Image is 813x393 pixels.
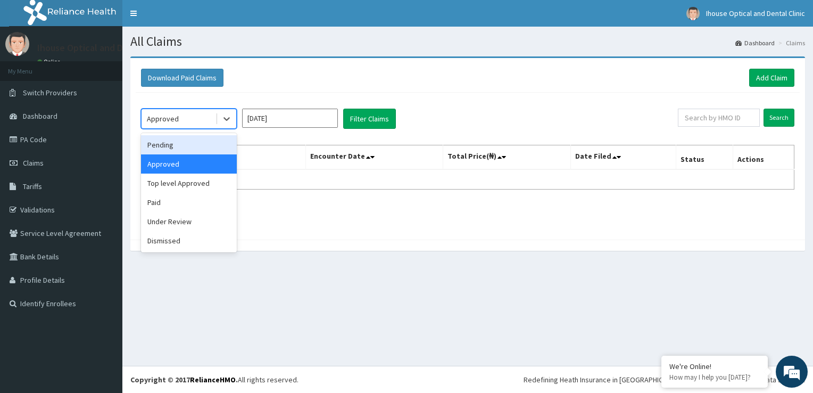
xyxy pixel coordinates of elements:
div: Pending [141,135,237,154]
button: Filter Claims [343,109,396,129]
input: Select Month and Year [242,109,338,128]
a: RelianceHMO [190,375,236,384]
img: User Image [686,7,700,20]
textarea: Type your message and hit 'Enter' [5,272,203,309]
p: Ihouse Optical and Dental Clinic [37,43,170,53]
div: Approved [141,154,237,174]
th: Encounter Date [306,145,443,170]
div: Chat with us now [55,60,179,73]
li: Claims [776,38,805,47]
input: Search [764,109,794,127]
div: Redefining Heath Insurance in [GEOGRAPHIC_DATA] using Telemedicine and Data Science! [524,374,805,385]
input: Search by HMO ID [678,109,760,127]
span: Tariffs [23,182,42,191]
p: How may I help you today? [669,373,760,382]
div: We're Online! [669,362,760,371]
th: Actions [733,145,794,170]
a: Online [37,58,63,65]
span: Switch Providers [23,88,77,97]
div: Top level Approved [141,174,237,193]
footer: All rights reserved. [122,366,813,393]
span: We're online! [62,125,147,232]
div: Under Review [141,212,237,231]
span: Dashboard [23,111,57,121]
div: Paid [141,193,237,212]
strong: Copyright © 2017 . [130,375,238,384]
button: Download Paid Claims [141,69,223,87]
div: Dismissed [141,231,237,250]
span: Claims [23,158,44,168]
div: Approved [147,113,179,124]
a: Add Claim [749,69,794,87]
span: Ihouse Optical and Dental Clinic [706,9,805,18]
h1: All Claims [130,35,805,48]
th: Status [676,145,733,170]
th: Date Filed [570,145,676,170]
div: Minimize live chat window [175,5,200,31]
img: d_794563401_company_1708531726252_794563401 [20,53,43,80]
img: User Image [5,32,29,56]
th: Total Price(₦) [443,145,570,170]
a: Dashboard [735,38,775,47]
